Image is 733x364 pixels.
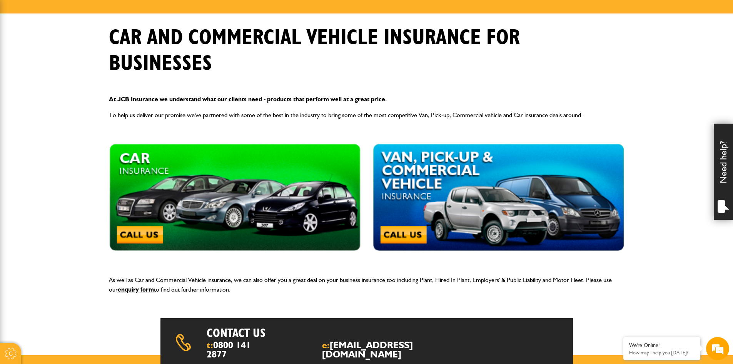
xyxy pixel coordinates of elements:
p: How may I help you today? [629,350,695,356]
span: e: [322,341,451,359]
p: To help us deliver our promise we've partnered with some of the best in the industry to bring som... [109,110,624,120]
div: We're Online! [629,342,695,349]
h2: Contact us [207,326,387,341]
span: t: [207,341,257,359]
a: 0800 141 2877 [207,339,251,360]
img: Car insurance [109,144,361,252]
div: Need help? [714,124,733,220]
img: Van insurance [372,144,624,252]
p: At JCB Insurance we understand what our clients need - products that perform well at a great price. [109,94,624,104]
a: enquiry form [118,286,154,293]
a: [EMAIL_ADDRESS][DOMAIN_NAME] [322,339,413,360]
h1: Car and commercial vehicle insurance for businesses [109,25,624,77]
p: As well as Car and Commercial Vehicle insurance, we can also offer you a great deal on your busin... [109,275,624,295]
